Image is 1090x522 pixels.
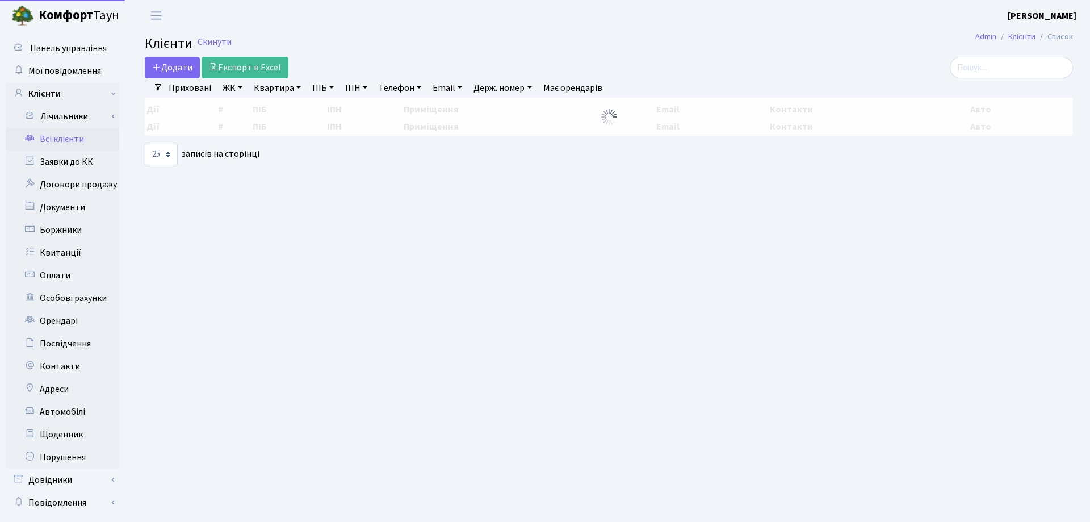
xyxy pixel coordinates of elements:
a: [PERSON_NAME] [1008,9,1076,23]
a: Панель управління [6,37,119,60]
a: Посвідчення [6,332,119,355]
a: Боржники [6,219,119,241]
b: Комфорт [39,6,93,24]
input: Пошук... [950,57,1073,78]
a: Клієнти [6,82,119,105]
a: Мої повідомлення [6,60,119,82]
a: ЖК [218,78,247,98]
span: Клієнти [145,34,192,53]
span: Таун [39,6,119,26]
a: Орендарі [6,310,119,332]
a: ІПН [341,78,372,98]
a: Приховані [164,78,216,98]
a: Телефон [374,78,426,98]
a: ПІБ [308,78,338,98]
select: записів на сторінці [145,144,178,165]
a: Довідники [6,469,119,491]
a: Щоденник [6,423,119,446]
a: Всі клієнти [6,128,119,151]
span: Мої повідомлення [28,65,101,77]
a: Держ. номер [469,78,536,98]
a: Порушення [6,446,119,469]
button: Переключити навігацію [142,6,170,25]
a: Документи [6,196,119,219]
a: Особові рахунки [6,287,119,310]
a: Email [428,78,467,98]
a: Admin [975,31,996,43]
b: [PERSON_NAME] [1008,10,1076,22]
a: Квартира [249,78,305,98]
a: Договори продажу [6,173,119,196]
img: Обробка... [600,108,618,126]
a: Повідомлення [6,491,119,514]
label: записів на сторінці [145,144,259,165]
a: Квитанції [6,241,119,264]
a: Має орендарів [539,78,607,98]
a: Оплати [6,264,119,287]
a: Клієнти [1008,31,1035,43]
a: Скинути [198,37,232,48]
img: logo.png [11,5,34,27]
span: Панель управління [30,42,107,55]
span: Додати [152,61,192,74]
li: Список [1035,31,1073,43]
a: Адреси [6,378,119,400]
nav: breadcrumb [958,25,1090,49]
a: Експорт в Excel [202,57,288,78]
a: Контакти [6,355,119,378]
a: Автомобілі [6,400,119,423]
a: Лічильники [13,105,119,128]
a: Заявки до КК [6,151,119,173]
a: Додати [145,57,200,78]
